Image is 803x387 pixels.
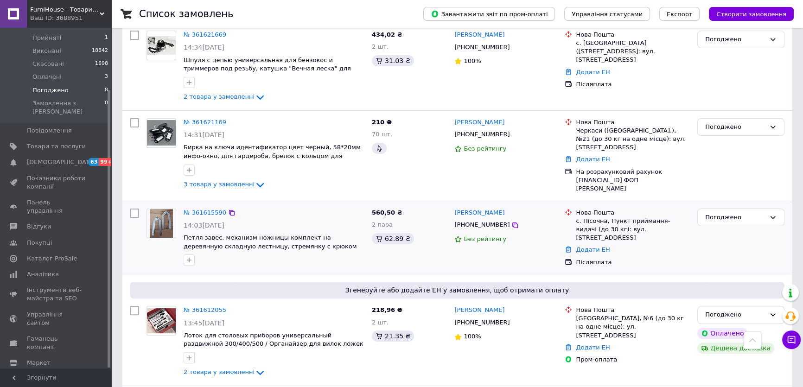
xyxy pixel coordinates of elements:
a: Додати ЕН [576,344,610,351]
span: 8 [105,86,108,95]
a: Фото товару [147,209,176,238]
span: 70 шт. [372,131,392,138]
span: 2 товара у замовленні [184,93,255,100]
a: № 361612055 [184,306,226,313]
span: 14:03[DATE] [184,222,224,229]
div: Погоджено [705,35,765,44]
span: Прийняті [32,34,61,42]
a: 3 товара у замовленні [184,181,266,188]
span: Скасовані [32,60,64,68]
span: 3 товара у замовленні [184,181,255,188]
span: [PHONE_NUMBER] [454,221,510,228]
div: На розрахунковий рахунок [FINANCIAL_ID] ФОП [PERSON_NAME] [576,168,690,193]
span: 13:45[DATE] [184,319,224,327]
span: 2 пара [372,221,393,228]
img: Фото товару [150,209,173,238]
span: Без рейтингу [464,235,506,242]
span: 100% [464,333,481,340]
button: Експорт [659,7,700,21]
div: Післяплата [576,80,690,89]
span: Оплачені [32,73,62,81]
span: Управління сайтом [27,311,86,327]
span: [PHONE_NUMBER] [454,44,510,51]
div: Оплачено [697,328,747,339]
span: Інструменти веб-майстра та SEO [27,286,86,303]
div: Нова Пошта [576,306,690,314]
span: Показники роботи компанії [27,174,86,191]
div: 21.35 ₴ [372,330,414,342]
a: Додати ЕН [576,69,610,76]
div: 31.03 ₴ [372,55,414,66]
span: Аналітика [27,270,59,279]
span: 2 шт. [372,319,389,326]
span: Експорт [667,11,693,18]
span: 14:31[DATE] [184,131,224,139]
button: Чат з покупцем [782,330,801,349]
span: 1698 [95,60,108,68]
span: Замовлення з [PERSON_NAME] [32,99,105,116]
span: 63 [88,158,99,166]
div: Дешева доставка [697,343,774,354]
span: Товари та послуги [27,142,86,151]
a: [PERSON_NAME] [454,306,504,315]
span: 14:34[DATE] [184,44,224,51]
a: Шпуля с цепью универсальная для бензокос и триммеров под резьбу, катушка "Вечная леска" для садов... [184,57,351,81]
span: Створити замовлення [716,11,786,18]
div: с. [GEOGRAPHIC_DATA] ([STREET_ADDRESS]: вул. [STREET_ADDRESS] [576,39,690,64]
span: 1 [105,34,108,42]
span: 560,50 ₴ [372,209,402,216]
span: Гаманець компанії [27,335,86,351]
a: [PERSON_NAME] [454,118,504,127]
div: Пром-оплата [576,355,690,364]
span: 18842 [92,47,108,55]
span: [PHONE_NUMBER] [454,319,510,326]
h1: Список замовлень [139,8,233,19]
a: Лоток для столовых приборов универсальный раздвижной 300/400/500 / Органайзер для вилок ложек бел... [184,332,363,356]
div: с. Пісочна, Пункт приймання-видачі (до 30 кг): вул. [STREET_ADDRESS] [576,217,690,242]
a: № 361615590 [184,209,226,216]
a: [PERSON_NAME] [454,31,504,39]
img: Фото товару [147,308,176,333]
a: № 361621169 [184,119,226,126]
span: Виконані [32,47,61,55]
span: Погоджено [32,86,69,95]
a: Бирка на ключи идентификатор цвет черный, 58*20мм инфо-окно, для гардероба, брелок с кольцом для ... [184,144,361,168]
button: Управління статусами [564,7,650,21]
a: Додати ЕН [576,156,610,163]
button: Завантажити звіт по пром-оплаті [423,7,555,21]
a: Фото товару [147,306,176,336]
span: Покупці [27,239,52,247]
span: [PHONE_NUMBER] [454,131,510,138]
div: Погоджено [705,122,765,132]
div: Нова Пошта [576,118,690,127]
span: 99+ [99,158,114,166]
span: 3 [105,73,108,81]
span: 2 шт. [372,43,389,50]
span: 100% [464,57,481,64]
a: 2 товара у замовленні [184,93,266,100]
span: Згенеруйте або додайте ЕН у замовлення, щоб отримати оплату [134,285,781,295]
button: Створити замовлення [709,7,794,21]
a: Створити замовлення [700,10,794,17]
a: Фото товару [147,31,176,60]
span: Петля завес, механизм ножницы комплект на деревянную складную лестницу, стремянку с крюком цинк П... [184,234,357,258]
a: Додати ЕН [576,246,610,253]
a: 2 товара у замовленні [184,368,266,375]
span: Завантажити звіт по пром-оплаті [431,10,548,18]
span: 0 [105,99,108,116]
span: Каталог ProSale [27,254,77,263]
div: Черкаси ([GEOGRAPHIC_DATA].), №21 (до 30 кг на одне місце): вул. [STREET_ADDRESS] [576,127,690,152]
div: Нова Пошта [576,209,690,217]
span: Повідомлення [27,127,72,135]
span: 434,02 ₴ [372,31,402,38]
a: № 361621669 [184,31,226,38]
div: Погоджено [705,310,765,320]
div: 62.89 ₴ [372,233,414,244]
span: 2 товара у замовленні [184,369,255,376]
div: [GEOGRAPHIC_DATA], №6 (до 30 кг на одне місце): ул. [STREET_ADDRESS] [576,314,690,340]
span: Без рейтингу [464,145,506,152]
span: FurniHouse - Товари для дому та саду [30,6,100,14]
